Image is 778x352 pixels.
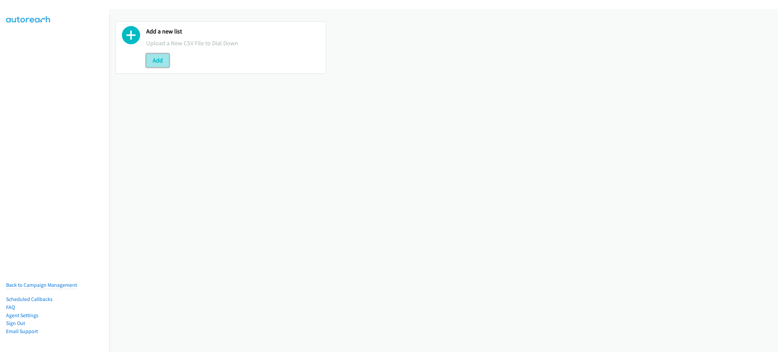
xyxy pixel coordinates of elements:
[6,312,38,319] a: Agent Settings
[146,54,169,67] button: Add
[146,39,320,48] p: Upload a New CSV File to Dial Down
[6,304,15,310] a: FAQ
[6,328,38,334] a: Email Support
[6,282,77,288] a: Back to Campaign Management
[6,320,25,326] a: Sign Out
[146,28,320,35] h2: Add a new list
[6,296,53,302] a: Scheduled Callbacks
